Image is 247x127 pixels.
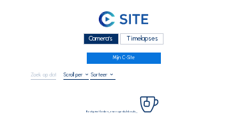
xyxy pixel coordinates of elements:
[86,110,138,113] span: Bezig met laden, even geduld aub...
[120,33,164,45] div: Timelapses
[83,33,119,45] div: Camera's
[31,71,56,78] input: Zoek op datum 󰅀
[99,11,148,28] img: C-SITE Logo
[87,53,161,64] a: Mijn C-Site
[31,10,216,31] a: C-SITE Logo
